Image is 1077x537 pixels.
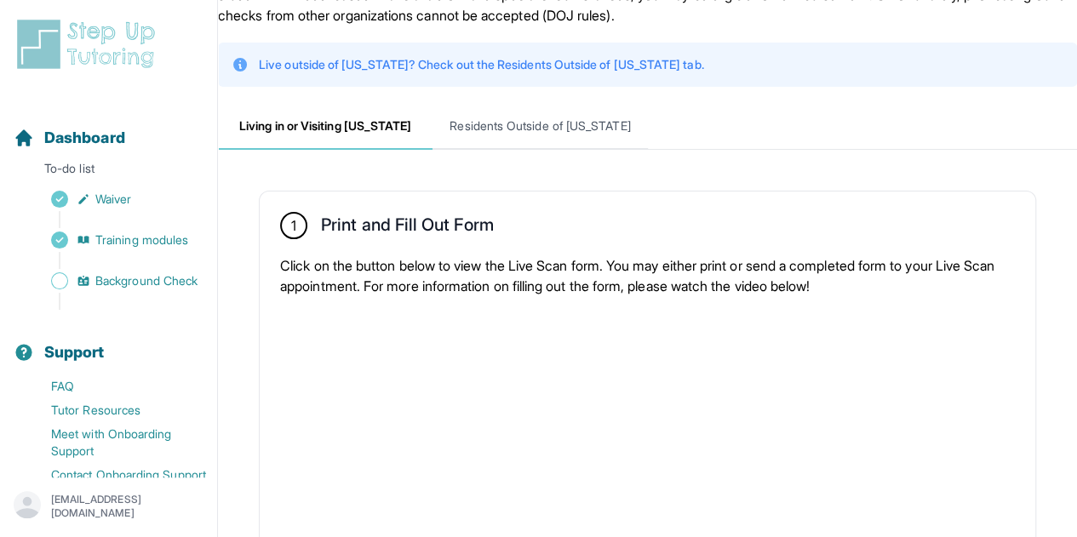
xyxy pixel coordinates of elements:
button: Support [7,313,210,371]
h2: Print and Fill Out Form [321,214,494,242]
p: To-do list [7,160,210,184]
span: Living in or Visiting [US_STATE] [218,104,433,150]
span: Training modules [95,231,188,249]
a: Waiver [14,187,217,211]
a: Training modules [14,228,217,252]
span: Background Check [95,272,198,289]
span: Dashboard [44,126,125,150]
a: Dashboard [14,126,125,150]
span: Support [44,340,105,364]
p: Live outside of [US_STATE]? Check out the Residents Outside of [US_STATE] tab. [259,56,703,73]
a: Contact Onboarding Support [14,463,217,487]
a: FAQ [14,374,217,398]
a: Meet with Onboarding Support [14,422,217,463]
span: Waiver [95,191,131,208]
span: 1 [291,215,296,236]
p: Click on the button below to view the Live Scan form. You may either print or send a completed fo... [280,255,1015,296]
button: Dashboard [7,99,210,157]
img: logo [14,17,165,71]
span: Residents Outside of [US_STATE] [433,104,647,150]
a: Background Check [14,269,217,293]
button: [EMAIL_ADDRESS][DOMAIN_NAME] [14,491,203,522]
p: [EMAIL_ADDRESS][DOMAIN_NAME] [51,493,203,520]
a: Tutor Resources [14,398,217,422]
nav: Tabs [218,104,1077,150]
